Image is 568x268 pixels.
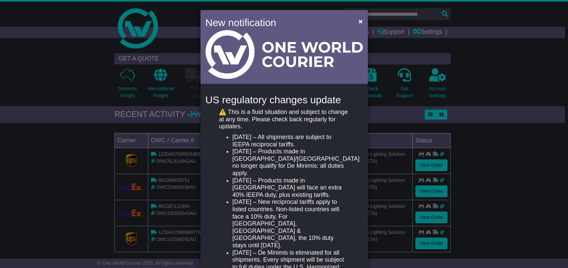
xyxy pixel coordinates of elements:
[232,198,349,249] li: [DATE] – New reciprocal tariffs apply to listed countries. Non-listed countries will face a 10% d...
[219,109,349,130] p: ⚠️ This is a fluid situation and subject to change at any time. Please check back regularly for u...
[232,148,349,177] li: [DATE] – Products made in [GEOGRAPHIC_DATA]/[GEOGRAPHIC_DATA] no longer qualify for De Minimis; a...
[206,30,363,79] img: Light
[232,177,349,199] li: [DATE] – Products made in [GEOGRAPHIC_DATA] will face an extra 40% IEEPA duty, plus existing tari...
[355,14,366,28] button: Close
[358,17,362,25] span: ×
[206,15,349,30] h4: New notification
[206,94,363,105] h4: US regulatory changes update
[232,134,349,148] li: [DATE] – All shipments are subject to IEEPA reciprocal tariffs.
